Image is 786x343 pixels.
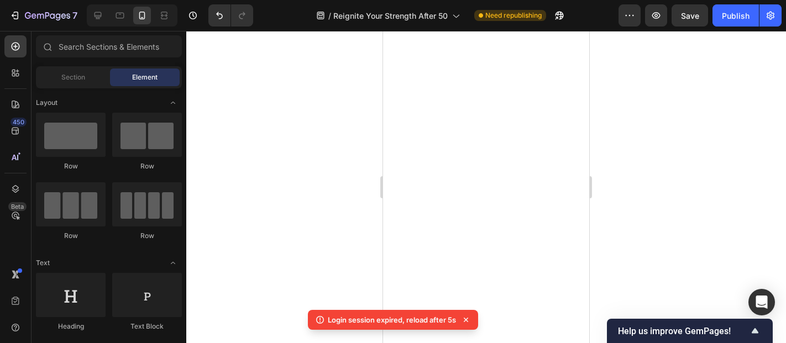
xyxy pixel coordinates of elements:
[4,4,82,27] button: 7
[132,72,158,82] span: Element
[112,231,182,241] div: Row
[61,72,85,82] span: Section
[485,10,542,20] span: Need republishing
[748,289,775,315] div: Open Intercom Messenger
[712,4,759,27] button: Publish
[36,321,106,331] div: Heading
[36,258,50,268] span: Text
[112,161,182,171] div: Row
[36,35,182,57] input: Search Sections & Elements
[164,94,182,112] span: Toggle open
[618,326,748,336] span: Help us improve GemPages!
[72,9,77,22] p: 7
[328,314,456,325] p: Login session expired, reload after 5s
[672,4,708,27] button: Save
[164,254,182,272] span: Toggle open
[618,324,762,337] button: Show survey - Help us improve GemPages!
[333,10,448,22] span: Reignite Your Strength After 50
[36,98,57,108] span: Layout
[36,231,106,241] div: Row
[112,321,182,331] div: Text Block
[11,118,27,126] div: 450
[681,11,699,20] span: Save
[328,10,331,22] span: /
[208,4,253,27] div: Undo/Redo
[722,10,750,22] div: Publish
[8,202,27,211] div: Beta
[383,31,589,343] iframe: Design area
[36,161,106,171] div: Row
